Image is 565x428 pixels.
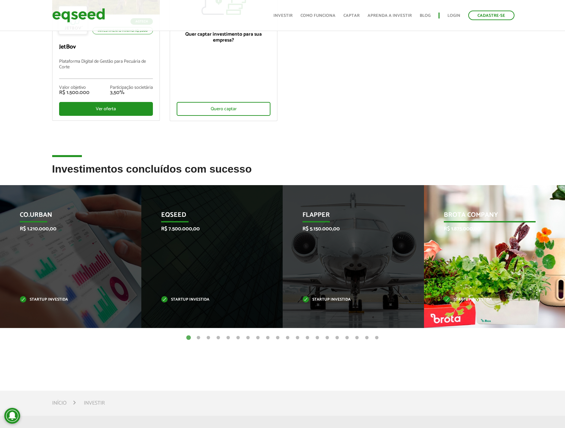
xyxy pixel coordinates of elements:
p: Startup investida [161,298,253,302]
li: Investir [84,399,105,408]
p: EqSeed [161,211,253,222]
button: 15 of 20 [324,335,331,341]
p: Startup investida [20,298,112,302]
p: JetBov [59,44,153,51]
p: Startup investida [302,298,395,302]
button: 13 of 20 [304,335,311,341]
button: 16 of 20 [334,335,340,341]
a: Cadastre-se [468,11,514,20]
button: 11 of 20 [284,335,291,341]
button: 1 of 20 [185,335,192,341]
div: Valor objetivo [59,85,89,90]
button: 6 of 20 [235,335,241,341]
button: 2 of 20 [195,335,202,341]
a: Investir [273,14,293,18]
button: 8 of 20 [255,335,261,341]
div: 3,50% [110,90,153,95]
h2: Investimentos concluídos com sucesso [52,163,513,185]
a: Início [52,401,67,406]
p: R$ 1.210.000,00 [20,226,112,232]
button: 4 of 20 [215,335,222,341]
div: Ver oferta [59,102,153,116]
a: Blog [420,14,431,18]
p: Flapper [302,211,395,222]
p: Plataforma Digital de Gestão para Pecuária de Corte [59,59,153,79]
a: Login [447,14,460,18]
button: 18 of 20 [354,335,360,341]
button: 19 of 20 [364,335,370,341]
p: Startup investida [444,298,536,302]
p: R$ 7.500.000,00 [161,226,253,232]
p: R$ 5.150.000,00 [302,226,395,232]
button: 10 of 20 [274,335,281,341]
img: EqSeed [52,7,105,24]
button: 5 of 20 [225,335,231,341]
a: Como funciona [300,14,335,18]
p: R$ 1.875.000,00 [444,226,536,232]
div: Participação societária [110,85,153,90]
p: Quer captar investimento para sua empresa? [177,31,270,43]
button: 3 of 20 [205,335,212,341]
button: 20 of 20 [373,335,380,341]
a: Captar [343,14,360,18]
p: Co.Urban [20,211,112,222]
p: Brota Company [444,211,536,222]
button: 17 of 20 [344,335,350,341]
button: 12 of 20 [294,335,301,341]
a: Aprenda a investir [368,14,412,18]
button: 14 of 20 [314,335,321,341]
button: 9 of 20 [265,335,271,341]
button: 7 of 20 [245,335,251,341]
div: Quero captar [177,102,270,116]
div: R$ 1.500.000 [59,90,89,95]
